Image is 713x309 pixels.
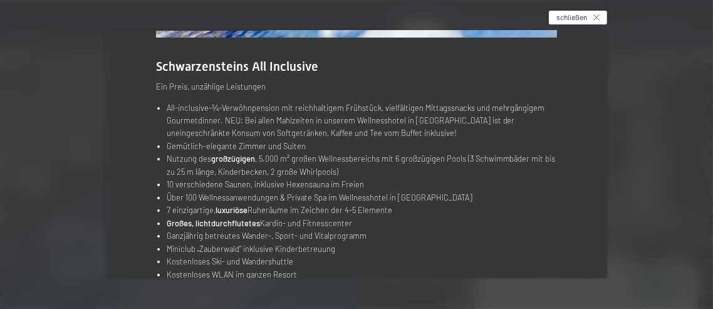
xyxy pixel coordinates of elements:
[556,12,587,23] span: schließen
[167,204,557,216] li: 7 einzigartige, Ruheräume im Zeichen der 4-5 Elemente
[167,140,557,152] li: Gemütlich-elegante Zimmer und Suiten
[167,268,557,281] li: Kostenloses WLAN im ganzen Resort
[167,102,557,140] li: All-inclusive-¾-Verwöhnpension mit reichhaltigem Frühstück, vielfältigen Mittagssnacks und mehrgä...
[156,80,557,93] p: Ein Preis, unzählige Leistungen
[167,217,557,229] li: Kardio- und Fitnesscenter
[167,255,557,268] li: Kostenloses Ski- und Wandershuttle
[156,59,318,74] span: Schwarzensteins All Inclusive
[167,218,260,228] strong: Großes, lichtdurchflutetes
[211,154,255,164] strong: großzügigen
[167,229,557,242] li: Ganzjährig betreutes Wander-, Sport- und Vitalprogramm
[167,243,557,255] li: Miniclub „Zauberwald“ inklusive Kinderbetreuung
[167,152,557,178] li: Nutzung des , 5.000 m² großen Wellnessbereichs mit 6 großzügigen Pools (3 Schwimmbäder mit bis zu...
[167,191,557,204] li: Über 100 Wellnessanwendungen & Private Spa im Wellnesshotel in [GEOGRAPHIC_DATA]
[216,205,247,215] strong: luxuriöse
[167,178,557,191] li: 10 verschiedene Saunen, inklusive Hexensauna im Freien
